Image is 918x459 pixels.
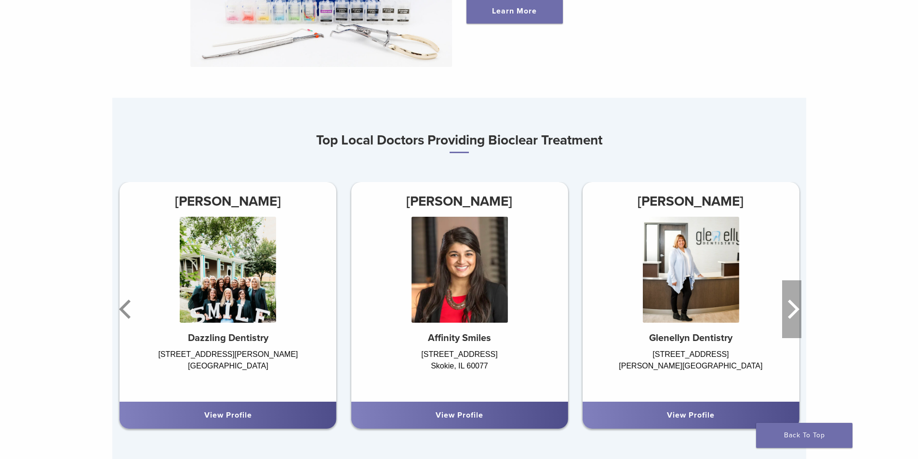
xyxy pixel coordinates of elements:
[649,332,732,344] strong: Glenellyn Dentistry
[351,190,568,213] h3: [PERSON_NAME]
[188,332,268,344] strong: Dazzling Dentistry
[642,217,739,323] img: Dr. Charise Petrelli
[756,423,852,448] a: Back To Top
[782,280,801,338] button: Next
[411,217,507,323] img: Dr. Mansi Raina
[436,410,483,420] a: View Profile
[582,190,799,213] h3: [PERSON_NAME]
[667,410,715,420] a: View Profile
[120,190,336,213] h3: [PERSON_NAME]
[428,332,491,344] strong: Affinity Smiles
[351,349,568,392] div: [STREET_ADDRESS] Skokie, IL 60077
[117,280,136,338] button: Previous
[180,217,276,323] img: Dr. Margaret Radziszewski
[582,349,799,392] div: [STREET_ADDRESS] [PERSON_NAME][GEOGRAPHIC_DATA]
[120,349,336,392] div: [STREET_ADDRESS][PERSON_NAME] [GEOGRAPHIC_DATA]
[112,129,806,153] h3: Top Local Doctors Providing Bioclear Treatment
[204,410,252,420] a: View Profile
